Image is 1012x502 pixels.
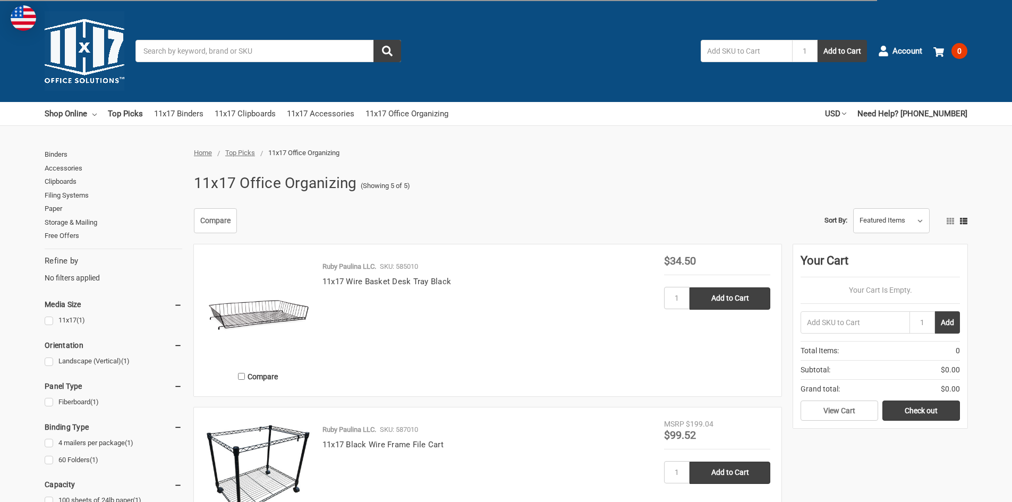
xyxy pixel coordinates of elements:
[801,311,909,334] input: Add SKU to Cart
[45,436,182,450] a: 4 mailers per package
[361,181,410,191] span: (Showing 5 of 5)
[76,316,85,324] span: (1)
[878,37,922,65] a: Account
[664,419,684,430] div: MSRP
[45,339,182,352] h5: Orientation
[664,429,696,441] span: $99.52
[956,345,960,356] span: 0
[892,45,922,57] span: Account
[121,357,130,365] span: (1)
[45,175,182,189] a: Clipboards
[287,102,354,125] a: 11x17 Accessories
[45,478,182,491] h5: Capacity
[690,287,770,310] input: Add to Cart
[205,256,311,362] img: 11x17 Wire Basket Desk Tray Black
[380,261,418,272] p: SKU: 585010
[664,254,696,267] span: $34.50
[933,37,967,65] a: 0
[365,102,448,125] a: 11x17 Office Organizing
[801,285,960,296] p: Your Cart Is Empty.
[45,354,182,369] a: Landscape (Vertical)
[45,453,182,467] a: 60 Folders
[825,102,846,125] a: USD
[194,149,212,157] a: Home
[45,189,182,202] a: Filing Systems
[45,202,182,216] a: Paper
[380,424,418,435] p: SKU: 587010
[45,148,182,161] a: Binders
[90,398,99,406] span: (1)
[268,149,339,157] span: 11x17 Office Organizing
[125,439,133,447] span: (1)
[857,102,967,125] a: Need Help? [PHONE_NUMBER]
[154,102,203,125] a: 11x17 Binders
[45,380,182,393] h5: Panel Type
[801,401,878,421] a: View Cart
[45,298,182,311] h5: Media Size
[824,212,847,228] label: Sort By:
[45,421,182,433] h5: Binding Type
[45,11,124,91] img: 11x17.com
[215,102,276,125] a: 11x17 Clipboards
[45,395,182,410] a: Fiberboard
[951,43,967,59] span: 0
[801,364,830,376] span: Subtotal:
[701,40,792,62] input: Add SKU to Cart
[935,311,960,334] button: Add
[322,277,451,286] a: 11x17 Wire Basket Desk Tray Black
[205,368,311,385] label: Compare
[45,255,182,284] div: No filters applied
[801,252,960,277] div: Your Cart
[941,364,960,376] span: $0.00
[11,5,36,31] img: duty and tax information for United States
[686,420,713,428] span: $199.04
[322,424,376,435] p: Ruby Paulina LLC.
[45,313,182,328] a: 11x17
[194,169,357,197] h1: 11x17 Office Organizing
[322,440,444,449] a: 11x17 Black Wire Frame File Cart
[801,384,840,395] span: Grand total:
[90,456,98,464] span: (1)
[45,161,182,175] a: Accessories
[801,345,839,356] span: Total Items:
[322,261,376,272] p: Ruby Paulina LLC.
[690,462,770,484] input: Add to Cart
[45,229,182,243] a: Free Offers
[225,149,255,157] a: Top Picks
[194,208,237,234] a: Compare
[818,40,867,62] button: Add to Cart
[941,384,960,395] span: $0.00
[238,373,245,380] input: Compare
[882,401,960,421] a: Check out
[45,255,182,267] h5: Refine by
[108,102,143,125] a: Top Picks
[45,216,182,229] a: Storage & Mailing
[135,40,401,62] input: Search by keyword, brand or SKU
[45,102,97,125] a: Shop Online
